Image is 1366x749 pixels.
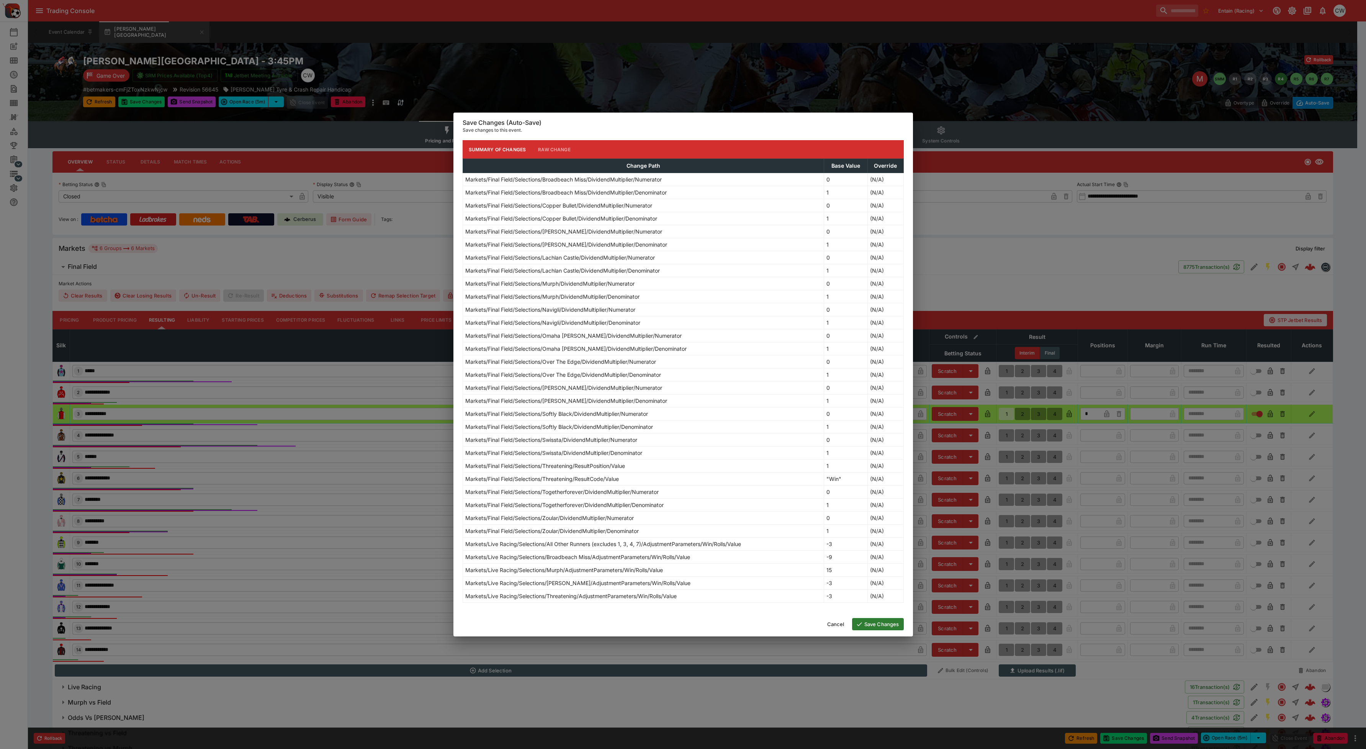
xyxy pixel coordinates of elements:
td: (N/A) [867,551,903,564]
td: (N/A) [867,355,903,368]
td: (N/A) [867,316,903,329]
td: (N/A) [867,486,903,499]
p: Markets/Final Field/Selections/Swissta/DividendMultiplier/Numerator [465,436,637,444]
td: 1 [824,446,867,460]
td: (N/A) [867,303,903,316]
td: (N/A) [867,264,903,277]
td: (N/A) [867,212,903,225]
td: (N/A) [867,173,903,186]
p: Markets/Live Racing/Selections/[PERSON_NAME]/AdjustmentParameters/Win/Rolls/Value [465,579,690,587]
p: Markets/Final Field/Selections/[PERSON_NAME]/DividendMultiplier/Numerator [465,227,662,235]
td: (N/A) [867,290,903,303]
p: Markets/Final Field/Selections/Broadbeach Miss/DividendMultiplier/Denominator [465,188,667,196]
button: Raw Change [532,140,577,159]
p: Markets/Final Field/Selections/Navigli/DividendMultiplier/Numerator [465,306,635,314]
td: 0 [824,199,867,212]
td: (N/A) [867,329,903,342]
td: -9 [824,551,867,564]
p: Markets/Final Field/Selections/Softly Black/DividendMultiplier/Denominator [465,423,653,431]
td: 1 [824,316,867,329]
td: -3 [824,538,867,551]
th: Change Path [463,159,824,173]
p: Markets/Final Field/Selections/Softly Black/DividendMultiplier/Numerator [465,410,648,418]
td: (N/A) [867,238,903,251]
td: 1 [824,420,867,433]
td: (N/A) [867,342,903,355]
p: Markets/Final Field/Selections/Lachlan Castle/DividendMultiplier/Denominator [465,267,660,275]
td: 1 [824,290,867,303]
td: (N/A) [867,473,903,486]
td: 1 [824,460,867,473]
td: 1 [824,212,867,225]
button: Cancel [823,618,849,630]
td: (N/A) [867,564,903,577]
td: (N/A) [867,446,903,460]
td: (N/A) [867,512,903,525]
p: Markets/Final Field/Selections/Threatening/ResultPosition/Value [465,462,625,470]
p: Markets/Final Field/Selections/Broadbeach Miss/DividendMultiplier/Numerator [465,175,662,183]
td: (N/A) [867,251,903,264]
p: Markets/Final Field/Selections/Threatening/ResultCode/Value [465,475,619,483]
td: 1 [824,525,867,538]
p: Markets/Final Field/Selections/Togetherforever/DividendMultiplier/Denominator [465,501,664,509]
p: Markets/Final Field/Selections/Over The Edge/DividendMultiplier/Denominator [465,371,661,379]
p: Markets/Final Field/Selections/[PERSON_NAME]/DividendMultiplier/Denominator [465,240,667,249]
p: Save changes to this event. [463,126,904,134]
td: (N/A) [867,460,903,473]
td: (N/A) [867,407,903,420]
td: 0 [824,381,867,394]
td: (N/A) [867,499,903,512]
td: (N/A) [867,525,903,538]
p: Markets/Final Field/Selections/Omaha [PERSON_NAME]/DividendMultiplier/Numerator [465,332,682,340]
td: 0 [824,277,867,290]
th: Base Value [824,159,867,173]
td: (N/A) [867,381,903,394]
td: 1 [824,368,867,381]
td: 0 [824,486,867,499]
td: (N/A) [867,538,903,551]
td: 0 [824,303,867,316]
p: Markets/Final Field/Selections/Murph/DividendMultiplier/Denominator [465,293,640,301]
th: Override [867,159,903,173]
td: 0 [824,407,867,420]
td: 1 [824,342,867,355]
p: Markets/Final Field/Selections/Togetherforever/DividendMultiplier/Numerator [465,488,659,496]
td: 1 [824,499,867,512]
p: Markets/Final Field/Selections/Swissta/DividendMultiplier/Denominator [465,449,642,457]
td: (N/A) [867,433,903,446]
td: 0 [824,173,867,186]
p: Markets/Live Racing/Selections/Threatening/AdjustmentParameters/Win/Rolls/Value [465,592,677,600]
td: (N/A) [867,368,903,381]
p: Markets/Final Field/Selections/[PERSON_NAME]/DividendMultiplier/Numerator [465,384,662,392]
td: 0 [824,251,867,264]
p: Markets/Final Field/Selections/Over The Edge/DividendMultiplier/Numerator [465,358,656,366]
p: Markets/Final Field/Selections/Navigli/DividendMultiplier/Denominator [465,319,640,327]
td: 0 [824,433,867,446]
td: 15 [824,564,867,577]
td: 0 [824,355,867,368]
td: 0 [824,225,867,238]
button: Summary of Changes [463,140,532,159]
td: 1 [824,264,867,277]
button: Save Changes [852,618,904,630]
td: (N/A) [867,186,903,199]
p: Markets/Final Field/Selections/Omaha [PERSON_NAME]/DividendMultiplier/Denominator [465,345,687,353]
td: 0 [824,512,867,525]
td: -3 [824,577,867,590]
p: Markets/Final Field/Selections/Copper Bullet/DividendMultiplier/Denominator [465,214,657,222]
td: 1 [824,186,867,199]
p: Markets/Live Racing/Selections/Murph/AdjustmentParameters/Win/Rolls/Value [465,566,663,574]
h6: Save Changes (Auto-Save) [463,119,904,127]
td: (N/A) [867,420,903,433]
p: Markets/Final Field/Selections/Murph/DividendMultiplier/Numerator [465,280,635,288]
p: Markets/Final Field/Selections/Zoular/DividendMultiplier/Denominator [465,527,639,535]
td: 1 [824,238,867,251]
td: (N/A) [867,590,903,603]
td: 1 [824,394,867,407]
td: "Win" [824,473,867,486]
p: Markets/Final Field/Selections/Zoular/DividendMultiplier/Numerator [465,514,634,522]
td: (N/A) [867,394,903,407]
td: (N/A) [867,277,903,290]
p: Markets/Live Racing/Selections/All Other Runners (excludes 1, 3, 4, 7)/AdjustmentParameters/Win/R... [465,540,741,548]
td: (N/A) [867,577,903,590]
